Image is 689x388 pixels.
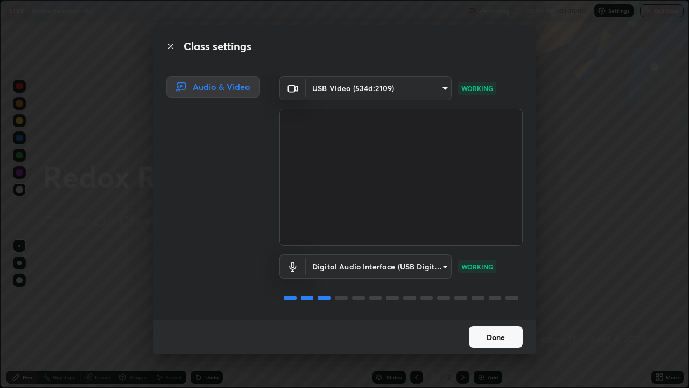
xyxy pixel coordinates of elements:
div: USB Video (534d:2109) [306,254,452,279]
div: Audio & Video [166,76,260,98]
div: USB Video (534d:2109) [306,76,452,100]
button: Done [469,326,523,348]
p: WORKING [461,262,493,272]
h2: Class settings [184,38,251,54]
p: WORKING [461,84,493,93]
